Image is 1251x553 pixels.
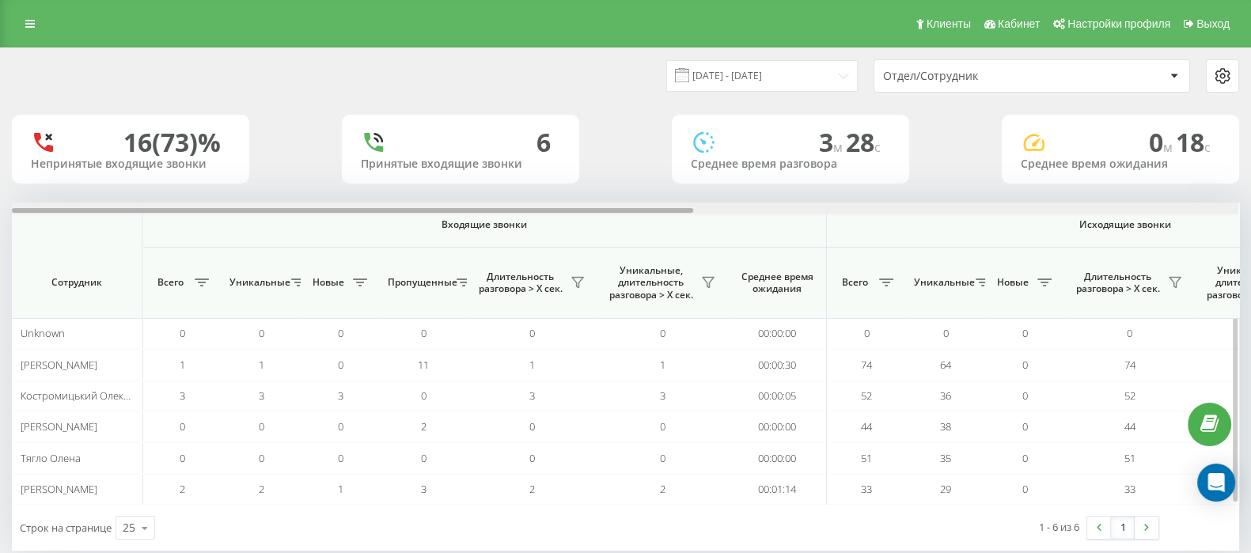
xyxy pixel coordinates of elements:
span: 3 [660,388,665,403]
span: 0 [943,326,949,340]
span: Настройки профиля [1067,17,1170,30]
span: 0 [1127,326,1132,340]
span: [PERSON_NAME] [21,358,97,372]
span: Строк на странице [20,521,112,535]
span: 0 [421,388,426,403]
span: 0 [1022,388,1028,403]
td: 00:01:14 [728,474,827,505]
span: 51 [861,451,872,465]
span: Уникальные [914,276,971,289]
span: 0 [529,419,535,434]
span: 2 [180,482,185,496]
span: 38 [940,419,951,434]
div: Принятые входящие звонки [361,157,560,171]
span: 0 [421,326,426,340]
div: 1 - 6 из 6 [1039,519,1079,535]
span: 33 [861,482,872,496]
span: 3 [529,388,535,403]
span: 44 [861,419,872,434]
span: Длительность разговора > Х сек. [1072,271,1163,295]
div: 16 (73)% [123,127,221,157]
span: Уникальные, длительность разговора > Х сек. [605,264,696,301]
span: 1 [529,358,535,372]
span: 0 [529,326,535,340]
span: Пропущенные [388,276,452,289]
div: Open Intercom Messenger [1197,464,1235,502]
span: 2 [529,482,535,496]
span: 0 [259,326,264,340]
div: 6 [536,127,551,157]
span: Клиенты [927,17,971,30]
span: 0 [259,451,264,465]
span: 0 [1022,326,1028,340]
td: 00:00:00 [728,318,827,349]
a: 1 [1111,517,1135,539]
span: 3 [180,388,185,403]
span: 0 [1022,358,1028,372]
span: 3 [259,388,264,403]
span: 0 [864,326,870,340]
span: Среднее время ожидания [740,271,814,295]
span: 0 [180,451,185,465]
div: 25 [123,520,135,536]
span: Unknown [21,326,65,340]
td: 00:00:00 [728,411,827,442]
span: Сотрудник [25,276,128,289]
td: 00:00:05 [728,381,827,411]
span: 3 [819,125,846,159]
div: Отдел/Сотрудник [883,70,1072,83]
span: 1 [338,482,343,496]
span: 3 [421,482,426,496]
span: Всего [835,276,874,289]
span: 74 [861,358,872,372]
span: c [874,138,881,156]
span: 36 [940,388,951,403]
span: 2 [421,419,426,434]
span: [PERSON_NAME] [21,419,97,434]
span: 64 [940,358,951,372]
span: 0 [1022,482,1028,496]
span: Новые [309,276,348,289]
span: 0 [259,419,264,434]
span: 0 [660,326,665,340]
div: Среднее время разговора [691,157,890,171]
span: 0 [338,358,343,372]
span: 0 [338,451,343,465]
span: [PERSON_NAME] [21,482,97,496]
span: 44 [1124,419,1135,434]
span: 2 [660,482,665,496]
div: Непринятые входящие звонки [31,157,230,171]
span: Новые [993,276,1033,289]
span: 3 [338,388,343,403]
span: 33 [1124,482,1135,496]
span: 28 [846,125,881,159]
span: 0 [421,451,426,465]
span: 0 [180,326,185,340]
td: 00:00:00 [728,442,827,473]
span: 0 [660,419,665,434]
td: 00:00:30 [728,349,827,380]
span: Выход [1196,17,1230,30]
span: Кабинет [998,17,1040,30]
span: Входящие звонки [184,218,785,231]
span: Костромицький Олександр [21,388,152,403]
span: 35 [940,451,951,465]
span: 1 [660,358,665,372]
div: Среднее время ожидания [1021,157,1220,171]
span: 29 [940,482,951,496]
span: Длительность разговора > Х сек. [475,271,566,295]
span: c [1204,138,1211,156]
span: 51 [1124,451,1135,465]
span: 0 [180,419,185,434]
span: Уникальные [229,276,286,289]
span: 74 [1124,358,1135,372]
span: 11 [418,358,429,372]
span: 0 [529,451,535,465]
span: 52 [1124,388,1135,403]
span: 2 [259,482,264,496]
span: 52 [861,388,872,403]
span: 1 [180,358,185,372]
span: 1 [259,358,264,372]
span: 0 [1022,419,1028,434]
span: Тягло Олена [21,451,81,465]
